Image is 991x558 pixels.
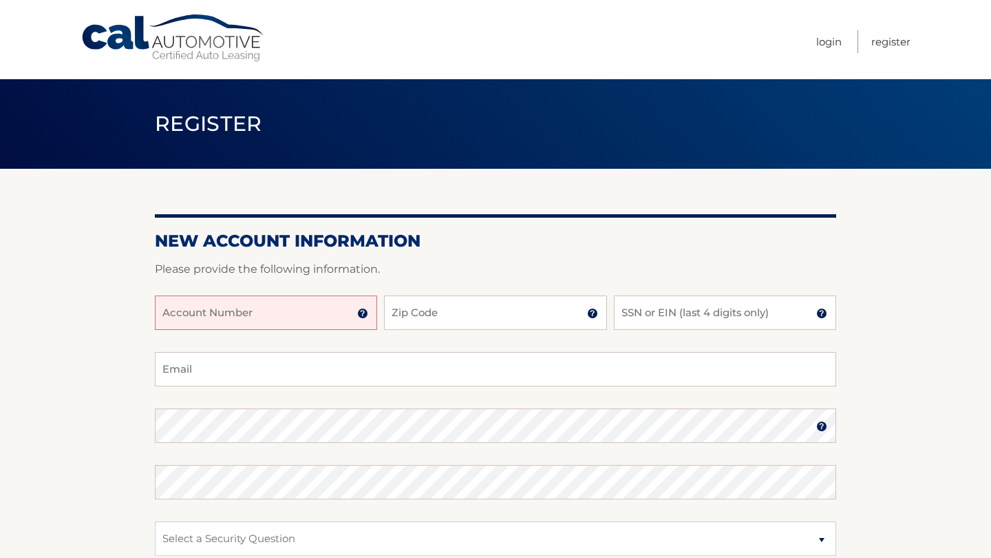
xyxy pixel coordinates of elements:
img: tooltip.svg [816,421,827,432]
span: Register [155,111,262,136]
input: Account Number [155,296,377,330]
img: tooltip.svg [587,308,598,319]
img: tooltip.svg [816,308,827,319]
input: SSN or EIN (last 4 digits only) [614,296,836,330]
h2: New Account Information [155,231,836,251]
input: Email [155,352,836,386]
a: Cal Automotive [81,14,266,63]
p: Please provide the following information. [155,260,836,279]
a: Register [871,30,910,53]
a: Login [816,30,842,53]
img: tooltip.svg [357,308,368,319]
input: Zip Code [384,296,606,330]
